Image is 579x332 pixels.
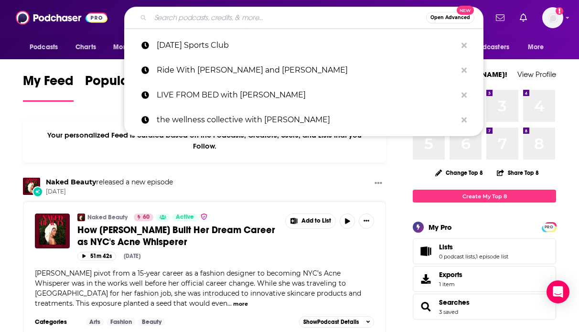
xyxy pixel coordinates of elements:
[77,224,279,248] a: How [PERSON_NAME] Built Her Dream Career as NYC's Acne Whisperer
[416,300,435,313] a: Searches
[86,318,104,326] a: Arts
[303,319,359,325] span: Show Podcast Details
[200,213,208,221] img: verified Badge
[124,83,483,107] a: LIVE FROM BED with [PERSON_NAME]
[32,186,43,197] div: New Episode
[413,266,556,292] a: Exports
[23,73,74,102] a: My Feed
[413,294,556,320] span: Searches
[496,163,539,182] button: Share Top 8
[429,167,489,179] button: Change Top 8
[107,38,160,56] button: open menu
[176,213,194,222] span: Active
[371,178,386,190] button: Show More Button
[517,70,556,79] a: View Profile
[547,280,569,303] div: Open Intercom Messenger
[35,214,70,248] img: How Sofie Pavitt Built Her Dream Career as NYC's Acne Whisperer
[35,318,78,326] h3: Categories
[439,309,458,315] a: 3 saved
[157,33,457,58] p: Sunday Sports Club
[157,83,457,107] p: LIVE FROM BED with Jade Iovine
[439,270,462,279] span: Exports
[77,252,116,261] button: 51m 42s
[301,217,331,225] span: Add to List
[85,73,166,95] span: Popular Feed
[439,281,462,288] span: 1 item
[416,245,435,258] a: Lists
[23,119,386,162] div: Your personalized Feed is curated based on the Podcasts, Creators, Users, and Lists that you Follow.
[124,253,140,259] div: [DATE]
[77,224,275,248] span: How [PERSON_NAME] Built Her Dream Career as NYC's Acne Whisperer
[172,214,198,221] a: Active
[439,243,453,251] span: Lists
[23,178,40,195] img: Naked Beauty
[528,41,544,54] span: More
[85,73,166,102] a: Popular Feed
[35,269,361,308] span: [PERSON_NAME] pivot from a 15-year career as a fashion designer to becoming NYC’s Acne Whisperer ...
[476,253,508,260] a: 1 episode list
[299,316,375,328] button: ShowPodcast Details
[134,214,153,221] a: 60
[138,318,165,326] a: Beauty
[113,41,147,54] span: Monitoring
[124,107,483,132] a: the wellness collective with [PERSON_NAME]
[77,214,85,221] img: Naked Beauty
[516,10,531,26] a: Show notifications dropdown
[46,178,96,186] a: Naked Beauty
[542,7,563,28] span: Logged in as Ashley_Beenen
[492,10,508,26] a: Show notifications dropdown
[543,224,555,231] span: PRO
[157,58,457,83] p: Ride With Benito Skinner and Mary Beth Barone
[124,7,483,29] div: Search podcasts, credits, & more...
[430,15,470,20] span: Open Advanced
[439,253,475,260] a: 0 podcast lists
[227,299,232,308] span: ...
[521,38,556,56] button: open menu
[286,214,335,228] button: Show More Button
[543,223,555,230] a: PRO
[107,318,136,326] a: Fashion
[150,10,426,25] input: Search podcasts, credits, & more...
[23,73,74,95] span: My Feed
[157,107,457,132] p: the wellness collective with Nat Kringoudis
[124,33,483,58] a: [DATE] Sports Club
[16,9,107,27] img: Podchaser - Follow, Share and Rate Podcasts
[69,38,102,56] a: Charts
[413,238,556,264] span: Lists
[30,41,58,54] span: Podcasts
[542,7,563,28] img: User Profile
[23,38,70,56] button: open menu
[463,41,509,54] span: For Podcasters
[426,12,474,23] button: Open AdvancedNew
[413,190,556,203] a: Create My Top 8
[46,178,173,187] h3: released a new episode
[124,58,483,83] a: Ride With [PERSON_NAME] and [PERSON_NAME]
[556,7,563,15] svg: Add a profile image
[143,213,150,222] span: 60
[457,38,523,56] button: open menu
[457,6,474,15] span: New
[87,214,128,221] a: Naked Beauty
[429,223,452,232] div: My Pro
[439,243,508,251] a: Lists
[416,272,435,286] span: Exports
[439,298,470,307] a: Searches
[75,41,96,54] span: Charts
[233,300,248,308] button: more
[46,188,173,196] span: [DATE]
[359,214,374,229] button: Show More Button
[542,7,563,28] button: Show profile menu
